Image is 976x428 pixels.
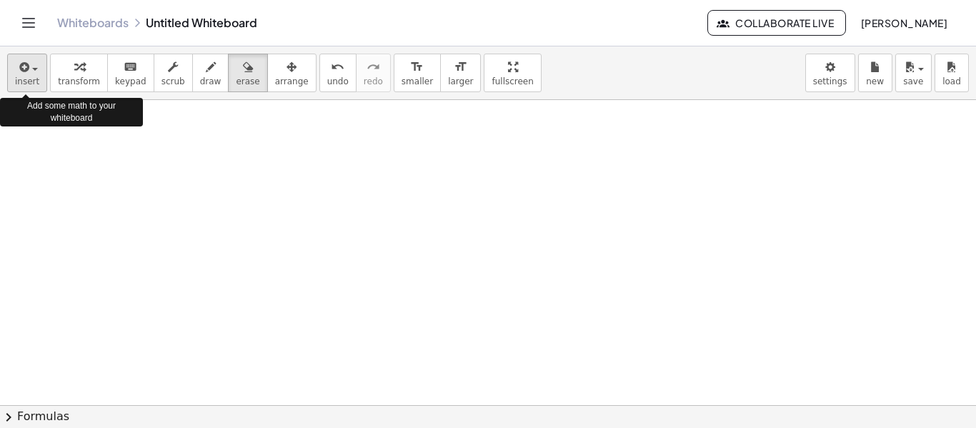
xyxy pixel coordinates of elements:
[492,76,533,86] span: fullscreen
[228,54,267,92] button: erase
[161,76,185,86] span: scrub
[275,76,309,86] span: arrange
[849,10,959,36] button: [PERSON_NAME]
[107,54,154,92] button: keyboardkeypad
[484,54,541,92] button: fullscreen
[394,54,441,92] button: format_sizesmaller
[115,76,146,86] span: keypad
[267,54,317,92] button: arrange
[410,59,424,76] i: format_size
[860,16,947,29] span: [PERSON_NAME]
[58,76,100,86] span: transform
[154,54,193,92] button: scrub
[402,76,433,86] span: smaller
[866,76,884,86] span: new
[15,76,39,86] span: insert
[124,59,137,76] i: keyboard
[236,76,259,86] span: erase
[17,11,40,34] button: Toggle navigation
[942,76,961,86] span: load
[813,76,847,86] span: settings
[805,54,855,92] button: settings
[364,76,383,86] span: redo
[200,76,221,86] span: draw
[707,10,846,36] button: Collaborate Live
[7,54,47,92] button: insert
[327,76,349,86] span: undo
[895,54,932,92] button: save
[454,59,467,76] i: format_size
[331,59,344,76] i: undo
[935,54,969,92] button: load
[448,76,473,86] span: larger
[858,54,892,92] button: new
[367,59,380,76] i: redo
[440,54,481,92] button: format_sizelarger
[192,54,229,92] button: draw
[719,16,834,29] span: Collaborate Live
[356,54,391,92] button: redoredo
[50,54,108,92] button: transform
[57,16,129,30] a: Whiteboards
[903,76,923,86] span: save
[319,54,357,92] button: undoundo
